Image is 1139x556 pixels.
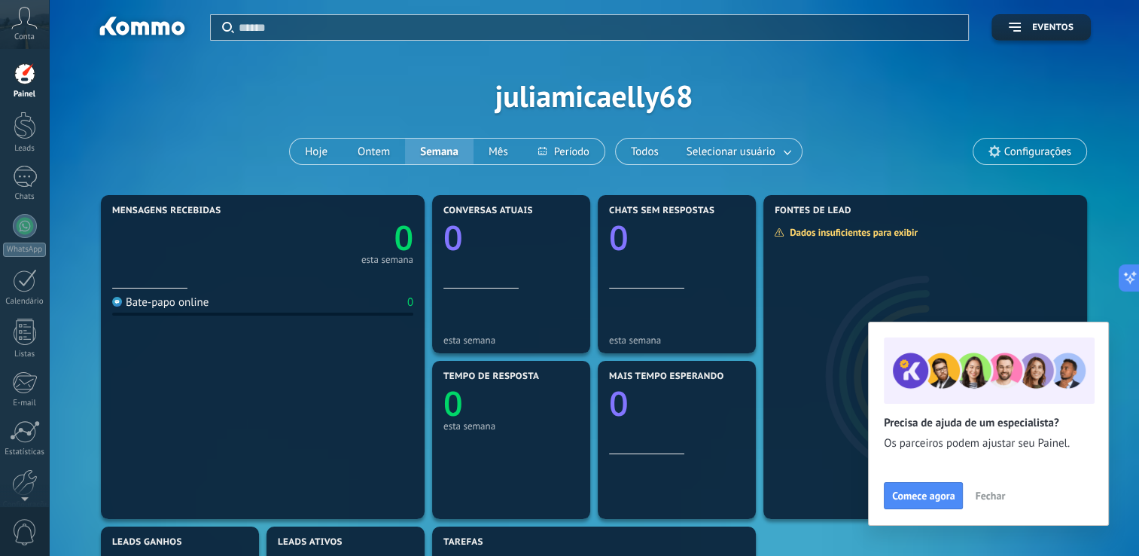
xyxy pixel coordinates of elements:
span: Configurações [1004,145,1071,158]
span: Mais tempo esperando [609,371,724,382]
span: Mensagens recebidas [112,206,221,216]
button: Hoje [290,139,343,164]
text: 0 [609,215,629,261]
button: Mês [474,139,523,164]
button: Eventos [991,14,1091,41]
div: Leads [3,144,47,154]
button: Ontem [343,139,405,164]
span: Comece agora [892,490,955,501]
span: Chats sem respostas [609,206,714,216]
button: Todos [616,139,674,164]
div: Painel [3,90,47,99]
span: Fontes de lead [775,206,851,216]
span: Conversas atuais [443,206,533,216]
button: Fechar [968,484,1012,507]
div: esta semana [443,335,579,346]
button: Período [523,139,605,164]
div: esta semana [609,335,745,346]
h2: Precisa de ajuda de um especialista? [884,416,1093,430]
div: Bate-papo online [112,295,209,310]
div: esta semana [443,420,579,432]
span: Leads ganhos [112,537,182,548]
span: Tempo de resposta [443,371,539,382]
button: Semana [405,139,474,164]
text: 0 [394,215,413,261]
div: Calendário [3,297,47,307]
div: E-mail [3,399,47,408]
a: 0 [263,215,413,261]
div: Dados insuficientes para exibir [774,226,928,239]
span: Selecionar usuário [684,142,778,162]
span: Fechar [975,490,1005,501]
div: 0 [407,295,413,310]
span: Tarefas [443,537,483,548]
text: 0 [609,380,629,426]
div: Listas [3,350,47,359]
span: Leads ativos [278,537,343,548]
span: Conta [14,32,35,42]
button: Selecionar usuário [674,139,802,164]
div: Estatísticas [3,448,47,457]
div: WhatsApp [3,243,46,257]
span: Os parceiros podem ajustar seu Painel. [884,436,1093,451]
img: Bate-papo online [112,297,122,307]
div: esta semana [361,256,413,264]
button: Comece agora [884,482,963,509]
text: 0 [443,215,463,261]
span: Eventos [1032,23,1074,33]
div: Chats [3,192,47,202]
text: 0 [443,380,463,426]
